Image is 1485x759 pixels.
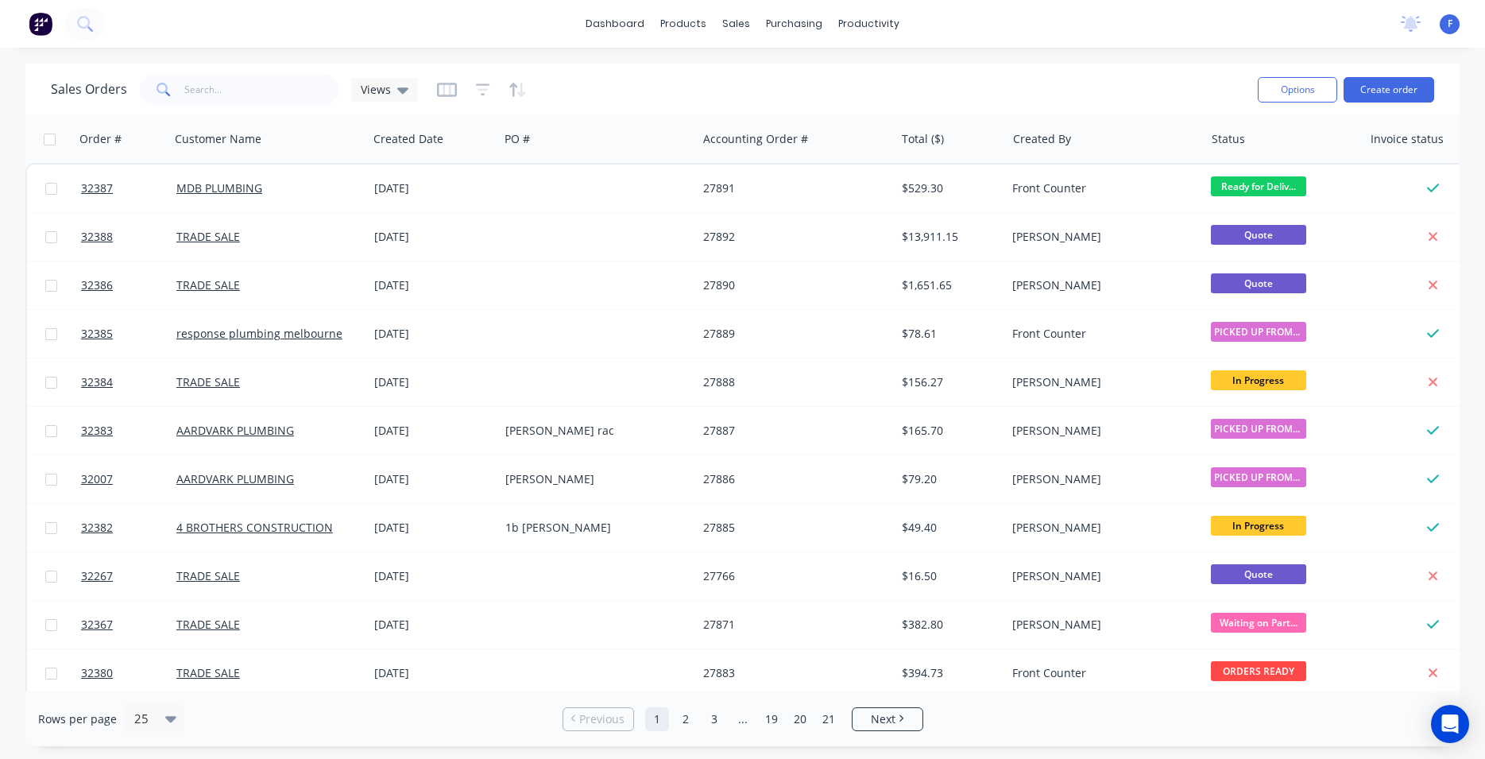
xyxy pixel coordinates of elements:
div: PO # [505,131,530,147]
a: 32387 [81,165,176,212]
div: Total ($) [902,131,944,147]
div: [PERSON_NAME] [1012,229,1189,245]
div: 27883 [703,665,880,681]
div: Status [1212,131,1245,147]
span: 32380 [81,665,113,681]
div: $394.73 [902,665,995,681]
span: In Progress [1211,370,1306,390]
img: Factory [29,12,52,36]
div: [PERSON_NAME] [1012,520,1189,536]
div: 27892 [703,229,880,245]
div: [PERSON_NAME] [1012,277,1189,293]
div: $156.27 [902,374,995,390]
div: [DATE] [374,617,493,633]
div: 27889 [703,326,880,342]
div: 27890 [703,277,880,293]
div: Front Counter [1012,665,1189,681]
a: AARDVARK PLUMBING [176,471,294,486]
a: TRADE SALE [176,277,240,292]
a: dashboard [578,12,652,36]
div: [DATE] [374,665,493,681]
div: [DATE] [374,423,493,439]
div: Front Counter [1012,180,1189,196]
a: Jump forward [731,707,755,731]
span: 32388 [81,229,113,245]
span: Ready for Deliv... [1211,176,1306,196]
div: $16.50 [902,568,995,584]
div: $13,911.15 [902,229,995,245]
a: Page 19 [760,707,783,731]
a: 32383 [81,407,176,455]
div: Accounting Order # [703,131,808,147]
a: 32367 [81,601,176,649]
span: Rows per page [38,711,117,727]
div: 27886 [703,471,880,487]
span: PICKED UP FROM ... [1211,467,1306,487]
a: TRADE SALE [176,229,240,244]
span: 32383 [81,423,113,439]
a: Page 20 [788,707,812,731]
span: 32387 [81,180,113,196]
a: Page 2 [674,707,698,731]
input: Search... [184,74,339,106]
button: Create order [1344,77,1434,103]
div: Front Counter [1012,326,1189,342]
a: TRADE SALE [176,665,240,680]
a: Page 1 is your current page [645,707,669,731]
a: response plumbing melbourne [176,326,342,341]
a: 32388 [81,213,176,261]
div: products [652,12,714,36]
a: 32007 [81,455,176,503]
div: 27887 [703,423,880,439]
div: 1b [PERSON_NAME] [505,520,682,536]
a: Page 3 [702,707,726,731]
h1: Sales Orders [51,82,127,97]
a: 32267 [81,552,176,600]
a: 32385 [81,310,176,358]
div: [PERSON_NAME] [505,471,682,487]
span: Quote [1211,225,1306,245]
button: Options [1258,77,1337,103]
div: [DATE] [374,568,493,584]
div: sales [714,12,758,36]
a: AARDVARK PLUMBING [176,423,294,438]
div: Customer Name [175,131,261,147]
span: 32384 [81,374,113,390]
div: $529.30 [902,180,995,196]
div: [DATE] [374,277,493,293]
span: PICKED UP FROM ... [1211,419,1306,439]
div: Open Intercom Messenger [1431,705,1469,743]
span: Next [871,711,895,727]
div: 27888 [703,374,880,390]
div: 27885 [703,520,880,536]
a: 32380 [81,649,176,697]
div: [PERSON_NAME] [1012,617,1189,633]
a: 4 BROTHERS CONSTRUCTION [176,520,333,535]
div: [PERSON_NAME] [1012,374,1189,390]
div: Created Date [373,131,443,147]
ul: Pagination [556,707,930,731]
span: 32385 [81,326,113,342]
a: TRADE SALE [176,617,240,632]
div: purchasing [758,12,830,36]
span: Quote [1211,273,1306,293]
a: TRADE SALE [176,568,240,583]
div: $1,651.65 [902,277,995,293]
div: [DATE] [374,229,493,245]
div: [DATE] [374,520,493,536]
div: [DATE] [374,374,493,390]
span: F [1448,17,1452,31]
span: Quote [1211,564,1306,584]
div: $78.61 [902,326,995,342]
div: $79.20 [902,471,995,487]
span: Views [361,81,391,98]
div: [DATE] [374,180,493,196]
div: 27891 [703,180,880,196]
div: $49.40 [902,520,995,536]
div: Created By [1013,131,1071,147]
div: [PERSON_NAME] [1012,568,1189,584]
div: Invoice status [1371,131,1444,147]
span: ORDERS READY [1211,661,1306,681]
span: Waiting on Part... [1211,613,1306,633]
span: 32007 [81,471,113,487]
